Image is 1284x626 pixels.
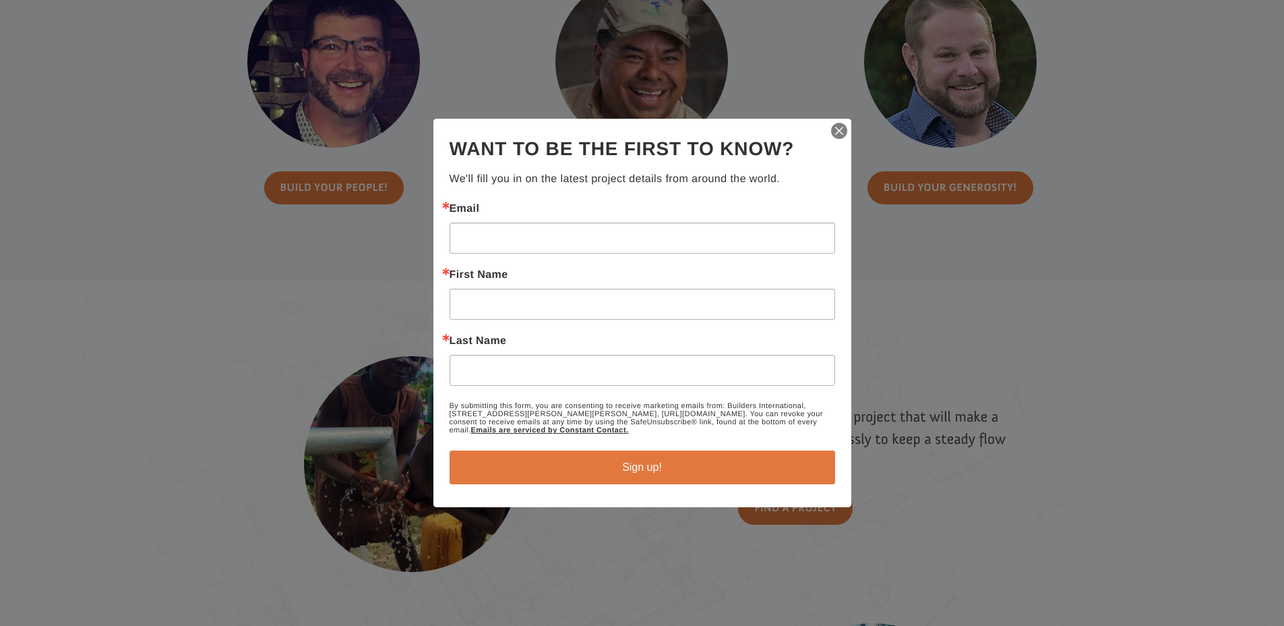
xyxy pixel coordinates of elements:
label: Last Name [450,336,835,347]
img: US.png [24,54,34,63]
button: Donate [191,27,251,51]
span: Rockford , [GEOGRAPHIC_DATA] [36,54,152,63]
strong: Project Shovel Ready [32,41,111,51]
img: ctct-close-x.svg [830,121,849,140]
a: Emails are serviced by Constant Contact. [470,426,628,434]
button: Sign up! [450,451,835,484]
label: Email [450,204,835,215]
img: emoji heart [24,28,35,39]
p: We'll fill you in on the latest project details from around the world. [450,171,835,188]
p: By submitting this form, you are consenting to receive marketing emails from: Builders Internatio... [450,402,835,434]
label: First Name [450,270,835,281]
div: [PERSON_NAME] donated $50 [24,13,185,40]
div: to [24,42,185,51]
h2: Want to be the first to know? [450,135,835,163]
